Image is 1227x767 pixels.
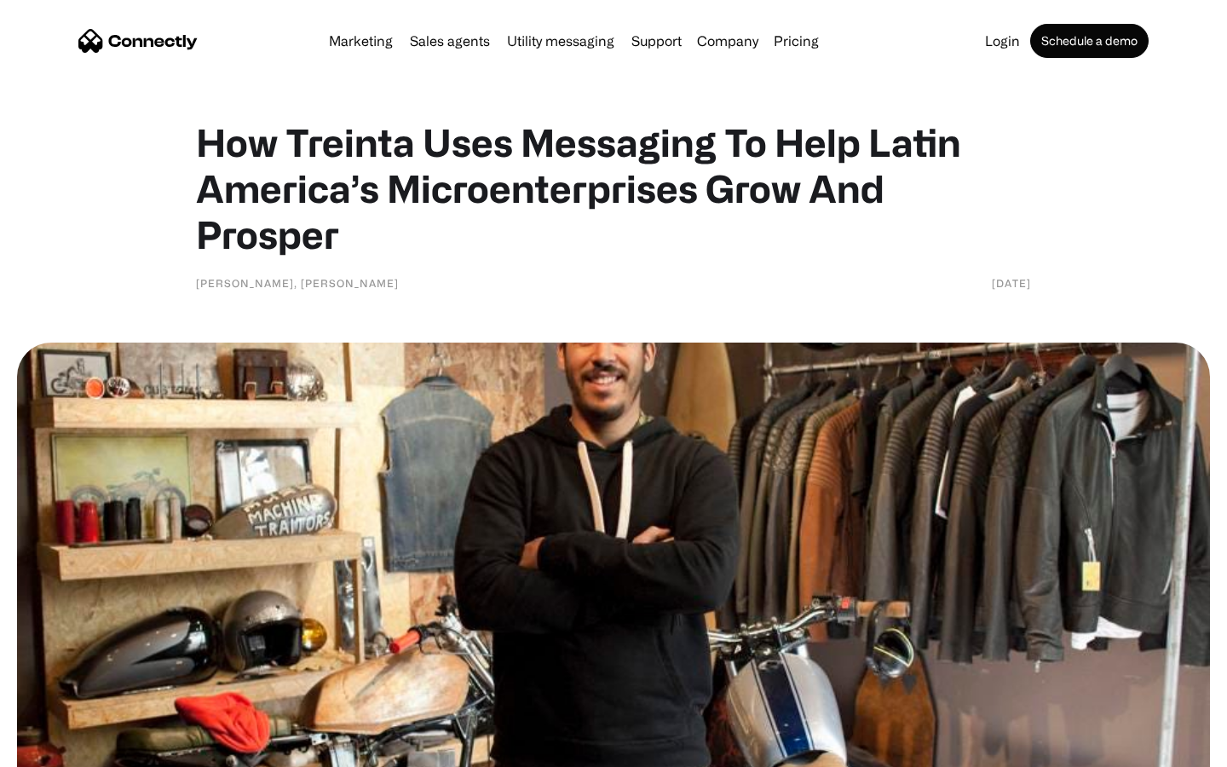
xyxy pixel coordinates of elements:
ul: Language list [34,737,102,761]
div: Company [697,29,758,53]
a: Utility messaging [500,34,621,48]
a: Support [625,34,688,48]
a: Pricing [767,34,826,48]
h1: How Treinta Uses Messaging To Help Latin America’s Microenterprises Grow And Prosper [196,119,1031,257]
a: Schedule a demo [1030,24,1149,58]
a: Sales agents [403,34,497,48]
aside: Language selected: English [17,737,102,761]
a: Marketing [322,34,400,48]
a: Login [978,34,1027,48]
div: [PERSON_NAME], [PERSON_NAME] [196,274,399,291]
div: [DATE] [992,274,1031,291]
